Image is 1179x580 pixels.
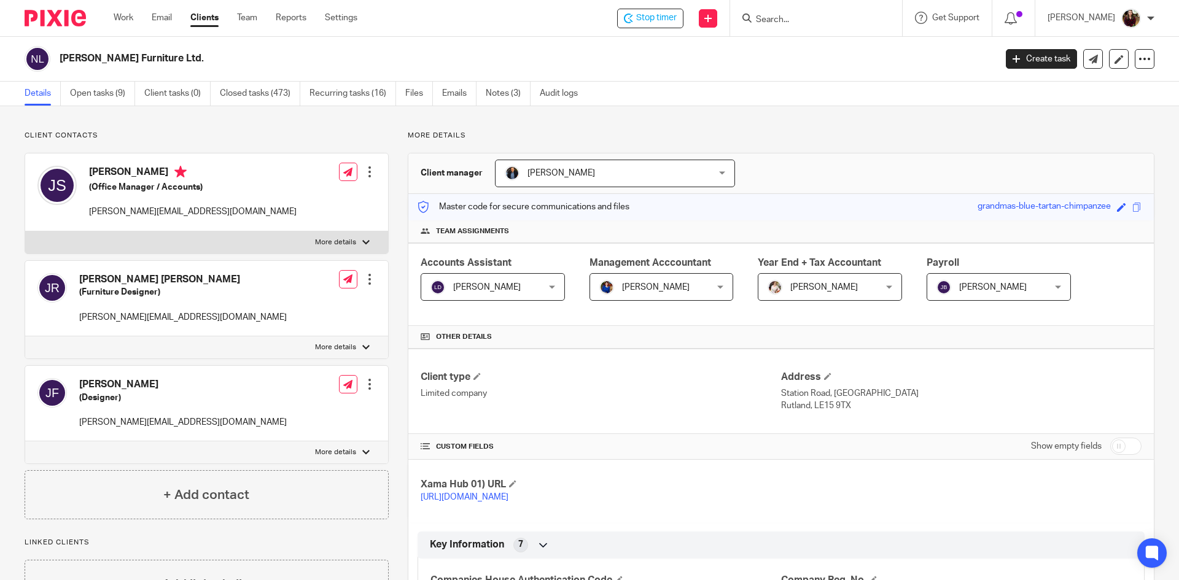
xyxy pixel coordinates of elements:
span: Year End + Tax Accountant [758,258,881,268]
h4: [PERSON_NAME] [PERSON_NAME] [79,273,287,286]
p: More details [315,342,356,352]
a: Emails [442,82,477,106]
span: 7 [518,538,523,551]
span: Key Information [430,538,504,551]
h4: Xama Hub 01) URL [421,478,781,491]
div: Noble Russell Furniture Ltd. [617,9,683,28]
img: svg%3E [37,166,77,205]
span: [PERSON_NAME] [453,283,521,292]
span: Other details [436,332,492,342]
label: Show empty fields [1031,440,1102,452]
p: [PERSON_NAME][EMAIL_ADDRESS][DOMAIN_NAME] [89,206,297,218]
span: [PERSON_NAME] [959,283,1027,292]
span: Management Acccountant [589,258,711,268]
a: Reports [276,12,306,24]
a: Team [237,12,257,24]
a: Notes (3) [486,82,531,106]
div: grandmas-blue-tartan-chimpanzee [978,200,1111,214]
h2: [PERSON_NAME] Furniture Ltd. [60,52,802,65]
p: Rutland, LE15 9TX [781,400,1142,412]
h4: [PERSON_NAME] [89,166,297,181]
p: More details [408,131,1154,141]
img: svg%3E [430,280,445,295]
img: martin-hickman.jpg [505,166,519,180]
p: Limited company [421,387,781,400]
p: Station Road, [GEOGRAPHIC_DATA] [781,387,1142,400]
h5: (Office Manager / Accounts) [89,181,297,193]
img: Pixie [25,10,86,26]
img: Kayleigh%20Henson.jpeg [768,280,782,295]
a: Closed tasks (473) [220,82,300,106]
p: Linked clients [25,538,389,547]
p: Master code for secure communications and files [418,201,629,213]
img: svg%3E [25,46,50,72]
a: Work [114,12,133,24]
a: [URL][DOMAIN_NAME] [421,493,508,501]
span: Get Support [932,14,979,22]
a: Files [405,82,433,106]
span: Accounts Assistant [421,258,512,268]
span: Stop timer [636,12,677,25]
p: More details [315,238,356,247]
img: svg%3E [936,280,951,295]
h3: Client manager [421,167,483,179]
a: Open tasks (9) [70,82,135,106]
p: [PERSON_NAME][EMAIL_ADDRESS][DOMAIN_NAME] [79,416,287,428]
p: Client contacts [25,131,389,141]
img: MaxAcc_Sep21_ElliDeanPhoto_030.jpg [1121,9,1141,28]
img: Nicole.jpeg [599,280,614,295]
a: Clients [190,12,219,24]
a: Client tasks (0) [144,82,211,106]
a: Email [152,12,172,24]
p: [PERSON_NAME] [1048,12,1115,24]
img: svg%3E [37,273,67,303]
h4: CUSTOM FIELDS [421,442,781,452]
h4: [PERSON_NAME] [79,378,287,391]
a: Recurring tasks (16) [309,82,396,106]
h5: (Designer) [79,392,287,404]
span: [PERSON_NAME] [527,169,595,177]
span: [PERSON_NAME] [790,283,858,292]
p: More details [315,447,356,457]
a: Audit logs [540,82,587,106]
a: Details [25,82,61,106]
h4: + Add contact [163,485,249,505]
span: [PERSON_NAME] [622,283,690,292]
a: Settings [325,12,357,24]
h4: Client type [421,371,781,384]
p: [PERSON_NAME][EMAIL_ADDRESS][DOMAIN_NAME] [79,311,287,323]
span: Team assignments [436,226,509,236]
span: Payroll [927,258,959,268]
a: Create task [1006,49,1077,69]
h5: (Furniture Designer) [79,286,287,298]
h4: Address [781,371,1142,384]
input: Search [755,15,865,26]
img: svg%3E [37,378,67,408]
i: Primary [174,166,187,178]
